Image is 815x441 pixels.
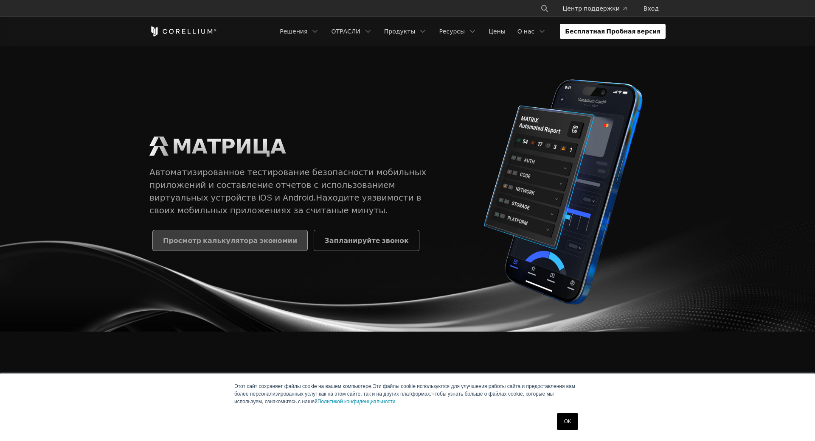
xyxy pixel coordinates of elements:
[234,383,575,397] ya-tr-span: Эти файлы cookie используются для улучшения работы сайта и предоставления вам более персонализиро...
[314,230,419,251] a: Запланируйте звонок
[172,134,286,159] ya-tr-span: МАТРИЦА
[153,230,307,251] a: Просмотр калькулятора экономии
[530,1,666,16] div: Навигационное меню
[149,137,169,156] img: МАТРИЧНЫЙ Логотип
[318,399,397,405] a: Политикой конфиденциальности.
[565,27,660,36] ya-tr-span: Бесплатная Пробная версия
[564,419,571,424] ya-tr-span: ОК
[149,193,422,215] ya-tr-span: Находите уязвимости в своих мобильных приложениях за считаные минуты.
[557,413,578,430] a: ОК
[331,27,360,36] ya-tr-span: ОТРАСЛИ
[149,167,426,203] ya-tr-span: Автоматизированное тестирование безопасности мобильных приложений и составление отчетов с использ...
[461,73,666,311] img: Автоматический отчёт Corellium MATRIX для iPhone, показывающий результаты тестирования приложений...
[149,372,467,403] ya-tr-span: Революционный подход к тестированию мобильных приложений с помощью MATRIX™
[439,27,465,36] ya-tr-span: Ресурсы
[562,4,619,13] ya-tr-span: Центр поддержки
[275,24,666,39] div: Навигационное меню
[280,27,307,36] ya-tr-span: Решения
[384,27,416,36] ya-tr-span: Продукты
[517,27,534,36] ya-tr-span: О нас
[489,27,506,36] ya-tr-span: Цены
[163,235,297,246] ya-tr-span: Просмотр калькулятора экономии
[644,4,659,13] ya-tr-span: Вход
[149,26,217,36] a: Дом Кореллиума
[234,383,373,389] ya-tr-span: Этот сайт сохраняет файлы cookie на вашем компьютере.
[324,235,409,246] ya-tr-span: Запланируйте звонок
[537,1,552,16] button: Поиск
